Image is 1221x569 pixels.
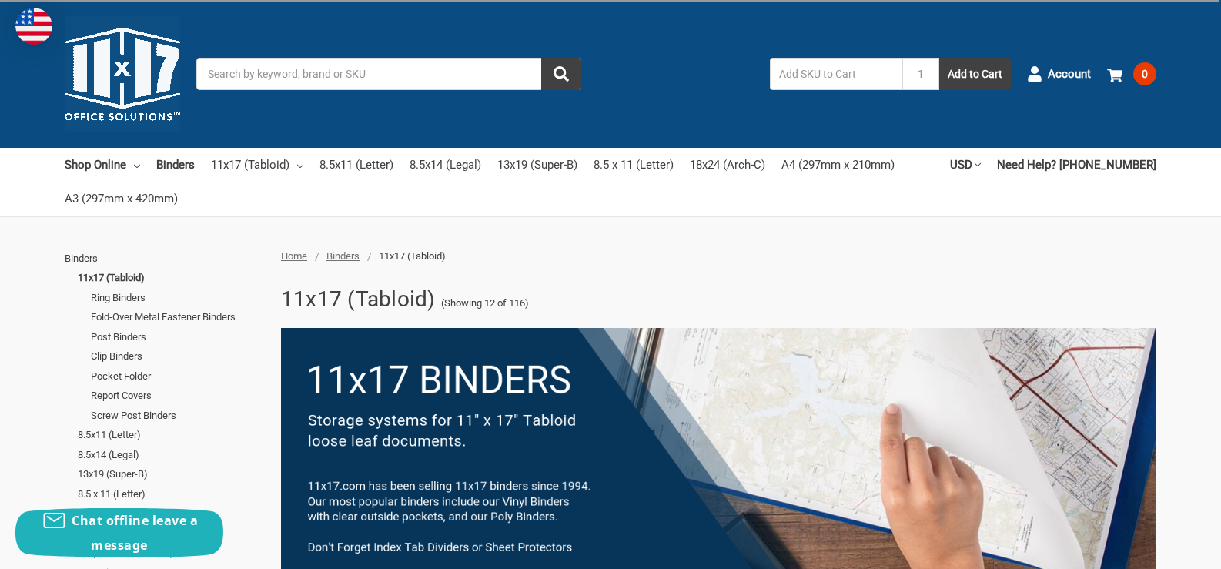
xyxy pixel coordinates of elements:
a: Binders [156,148,195,182]
h1: 11x17 (Tabloid) [281,279,436,320]
a: Pocket Folder [91,367,264,387]
a: Post Binders [91,327,264,347]
a: 11x17 (Tabloid) [211,148,303,182]
button: Chat offline leave a message [15,508,223,557]
input: Search by keyword, brand or SKU [196,58,581,90]
img: duty and tax information for United States [15,8,52,45]
a: 8.5x11 (Letter) [78,425,264,445]
span: (Showing 12 of 116) [441,296,529,311]
a: Screw Post Binders [91,406,264,426]
img: 11x17.com [65,16,180,132]
a: Ring Binders [91,288,264,308]
span: 0 [1133,62,1156,85]
a: USD [950,148,981,182]
a: A3 (297mm x 420mm) [65,182,178,216]
a: Binders [326,250,360,262]
a: Home [281,250,307,262]
a: 18x24 (Arch-C) [78,504,264,524]
a: A4 (297mm x 210mm) [781,148,895,182]
a: 8.5 x 11 (Letter) [594,148,674,182]
a: Need Help? [PHONE_NUMBER] [997,148,1156,182]
a: 13x19 (Super-B) [497,148,577,182]
a: 13x19 (Super-B) [78,464,264,484]
a: 8.5 x 11 (Letter) [78,484,264,504]
a: 8.5x14 (Legal) [410,148,481,182]
a: Report Covers [91,386,264,406]
a: Shop Online [65,148,140,182]
span: 11x17 (Tabloid) [379,250,446,262]
a: 0 [1107,54,1156,94]
a: Account [1027,54,1091,94]
span: Account [1048,65,1091,83]
a: 11x17 (Tabloid) [78,268,264,288]
a: Binders [65,249,264,269]
a: 8.5x14 (Legal) [78,445,264,465]
a: 8.5x11 (Letter) [319,148,393,182]
a: Clip Binders [91,346,264,367]
button: Add to Cart [939,58,1011,90]
a: 18x24 (Arch-C) [690,148,765,182]
input: Add SKU to Cart [770,58,902,90]
a: Fold-Over Metal Fastener Binders [91,307,264,327]
span: Chat offline leave a message [72,512,198,554]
